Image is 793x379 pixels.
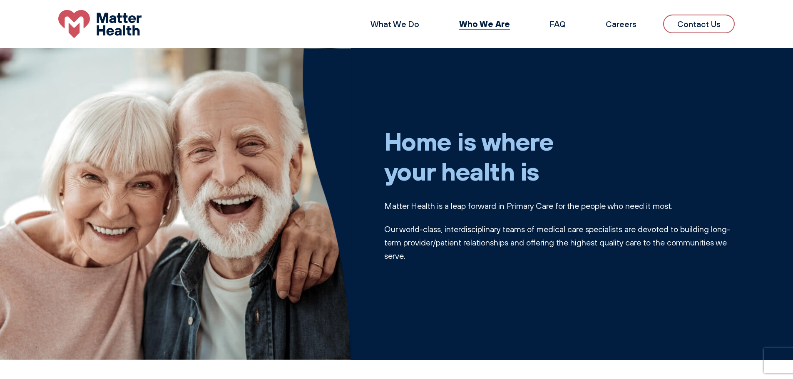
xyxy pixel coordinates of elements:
[384,199,735,213] p: Matter Health is a leap forward in Primary Care for the people who need it most.
[663,15,735,33] a: Contact Us
[459,18,510,29] a: Who We Are
[384,223,735,263] p: Our world-class, interdisciplinary teams of medical care specialists are devoted to building long...
[606,19,636,29] a: Careers
[550,19,566,29] a: FAQ
[370,19,419,29] a: What We Do
[384,126,735,186] h1: Home is where your health is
